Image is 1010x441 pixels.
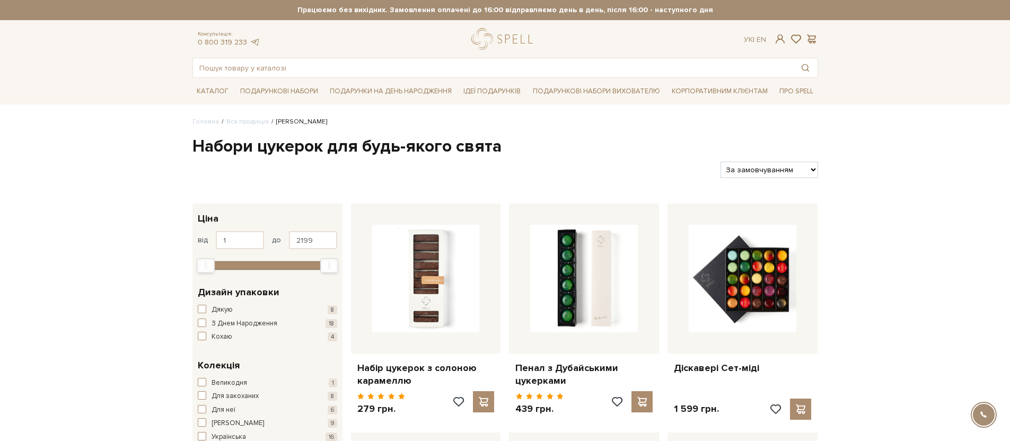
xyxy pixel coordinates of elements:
[674,362,811,374] a: Діскавері Сет-міді
[357,362,495,387] a: Набір цукерок з солоною карамеллю
[674,403,719,415] p: 1 599 грн.
[198,418,337,429] button: [PERSON_NAME] 9
[515,362,653,387] a: Пенал з Дубайськими цукерками
[198,31,260,38] span: Консультація:
[198,285,279,299] span: Дизайн упаковки
[198,332,337,342] button: Кохаю 4
[326,83,456,100] a: Подарунки на День народження
[212,305,233,315] span: Дякую
[515,403,564,415] p: 439 грн.
[328,392,337,401] span: 8
[198,378,337,389] button: Великодня 1
[289,231,337,249] input: Ціна
[236,83,322,100] a: Подарункові набори
[198,305,337,315] button: Дякую 8
[328,332,337,341] span: 4
[198,319,337,329] button: З Днем Народження 18
[212,405,235,416] span: Для неї
[357,403,406,415] p: 279 грн.
[197,258,215,273] div: Min
[753,35,754,44] span: |
[198,405,337,416] button: Для неї 6
[320,258,338,273] div: Max
[212,319,277,329] span: З Днем Народження
[744,35,766,45] div: Ук
[269,117,327,127] li: [PERSON_NAME]
[192,5,818,15] strong: Працюємо без вихідних. Замовлення оплачені до 16:00 відправляємо день в день, після 16:00 - насту...
[328,419,337,428] span: 9
[459,83,525,100] a: Ідеї подарунків
[193,58,793,77] input: Пошук товару у каталозі
[329,378,337,387] span: 1
[212,332,232,342] span: Кохаю
[192,136,818,158] h1: Набори цукерок для будь-якого свята
[529,82,664,100] a: Подарункові набори вихователю
[326,319,337,328] span: 18
[212,378,247,389] span: Великодня
[328,305,337,314] span: 8
[198,38,247,47] a: 0 800 319 233
[198,211,218,226] span: Ціна
[250,38,260,47] a: telegram
[192,83,233,100] a: Каталог
[757,35,766,44] a: En
[471,28,538,50] a: logo
[212,418,264,429] span: [PERSON_NAME]
[775,83,818,100] a: Про Spell
[212,391,259,402] span: Для закоханих
[216,231,264,249] input: Ціна
[192,118,219,126] a: Головна
[272,235,281,245] span: до
[198,358,240,373] span: Колекція
[793,58,818,77] button: Пошук товару у каталозі
[198,235,208,245] span: від
[198,391,337,402] button: Для закоханих 8
[668,82,772,100] a: Корпоративним клієнтам
[328,405,337,414] span: 6
[226,118,269,126] a: Вся продукція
